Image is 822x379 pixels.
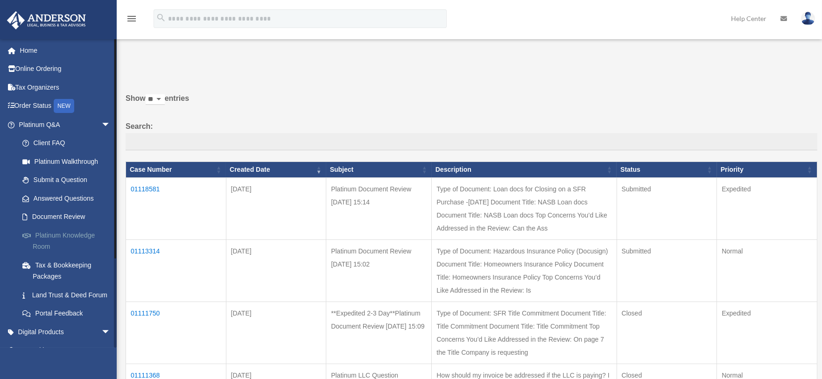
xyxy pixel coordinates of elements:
label: Search: [126,120,817,151]
th: Status: activate to sort column ascending [617,162,717,178]
img: Anderson Advisors Platinum Portal [4,11,89,29]
select: Showentries [146,94,165,105]
a: Answered Questions [13,189,120,208]
td: Platinum Document Review [DATE] 15:02 [326,240,432,302]
span: arrow_drop_down [101,341,120,360]
img: User Pic [801,12,815,25]
td: [DATE] [226,302,326,364]
a: Tax Organizers [7,78,125,97]
a: Home [7,41,125,60]
i: search [156,13,166,23]
a: Platinum Walkthrough [13,152,125,171]
a: Client FAQ [13,134,125,153]
th: Subject: activate to sort column ascending [326,162,432,178]
td: [DATE] [226,178,326,240]
a: Tax & Bookkeeping Packages [13,256,125,286]
input: Search: [126,133,817,151]
a: Online Ordering [7,60,125,78]
i: menu [126,13,137,24]
th: Created Date: activate to sort column ascending [226,162,326,178]
td: Normal [717,240,817,302]
td: Type of Document: Hazardous Insurance Policy (Docusign) Document Title: Homeowners Insurance Poli... [432,240,617,302]
td: Closed [617,302,717,364]
span: arrow_drop_down [101,115,120,134]
td: [DATE] [226,240,326,302]
td: Expedited [717,302,817,364]
a: Portal Feedback [13,304,125,323]
td: **Expedited 2-3 Day**Platinum Document Review [DATE] 15:09 [326,302,432,364]
a: Platinum Knowledge Room [13,226,125,256]
td: Expedited [717,178,817,240]
a: Digital Productsarrow_drop_down [7,323,125,341]
a: menu [126,16,137,24]
div: NEW [54,99,74,113]
td: Submitted [617,178,717,240]
td: 01111750 [126,302,226,364]
td: Type of Document: SFR Title Commitment Document Title: Title Commitment Document Title: Title Com... [432,302,617,364]
td: 01113314 [126,240,226,302]
label: Show entries [126,92,817,114]
td: Type of Document: Loan docs for Closing on a SFR Purchase -[DATE] Document Title: NASB Loan docs ... [432,178,617,240]
td: Platinum Document Review [DATE] 15:14 [326,178,432,240]
a: My Entitiesarrow_drop_down [7,341,125,360]
td: Submitted [617,240,717,302]
th: Case Number: activate to sort column ascending [126,162,226,178]
th: Description: activate to sort column ascending [432,162,617,178]
th: Priority: activate to sort column ascending [717,162,817,178]
a: Submit a Question [13,171,125,189]
a: Document Review [13,208,125,226]
a: Land Trust & Deed Forum [13,286,125,304]
a: Order StatusNEW [7,97,125,116]
span: arrow_drop_down [101,323,120,342]
a: Platinum Q&Aarrow_drop_down [7,115,125,134]
td: 01118581 [126,178,226,240]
